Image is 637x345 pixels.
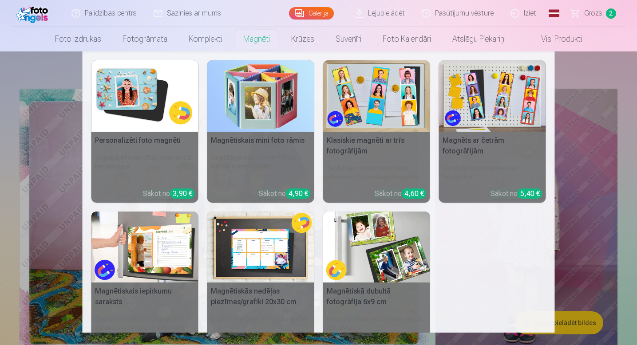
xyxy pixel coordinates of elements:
[233,27,281,51] a: Magnēti
[323,60,430,203] a: Klasiskie magnēti ar trīs fotogrāfijāmKlasiskie magnēti ar trīs fotogrāfijāmSaglabājiet savas ska...
[491,188,542,199] div: Sākot no
[207,149,314,185] h6: Saglabājiet savus iecienītākos mirkļus košās krāsās
[323,282,430,311] h5: Magnētiskā dubultā fotogrāfija 6x9 cm
[91,282,198,311] h5: Magnētiskais iepirkumu saraksts
[207,311,314,336] h6: Organizējiet savu aktivitāšu grafiku
[91,60,198,132] img: Personalizēti foto magnēti
[323,212,430,283] img: Magnētiskā dubultā fotogrāfija 6x9 cm
[323,132,430,160] h5: Klasiskie magnēti ar trīs fotogrāfijām
[439,60,546,203] a: Magnēts ar četrām fotogrāfijāmMagnēts ar četrām fotogrāfijāmVertikāls vinila magnēts ar fotogrāfi...
[207,212,314,283] img: Magnētiskās nedēļas piezīmes/grafiki 20x30 cm
[207,60,314,203] a: Magnētiskais mini foto rāmisMagnētiskais mini foto rāmisSaglabājiet savus iecienītākos mirkļus ko...
[516,27,593,51] a: Visi produkti
[207,282,314,311] h5: Magnētiskās nedēļas piezīmes/grafiki 20x30 cm
[207,60,314,132] img: Magnētiskais mini foto rāmis
[518,188,542,199] div: 5,40 €
[584,8,602,19] span: Grozs
[606,8,616,19] span: 2
[289,7,334,20] a: Galerija
[91,212,198,283] img: Magnētiskais iepirkumu saraksts
[91,149,198,185] h6: Saglabājiet skaistākās atmiņas uz ledusskapja
[91,132,198,149] h5: Personalizēti foto magnēti
[207,132,314,149] h5: Magnētiskais mini foto rāmis
[178,27,233,51] a: Komplekti
[442,27,516,51] a: Atslēgu piekariņi
[143,188,195,199] div: Sākot no
[439,160,546,185] h6: Vertikāls vinila magnēts ar fotogrāfiju
[439,60,546,132] img: Magnēts ar četrām fotogrāfijām
[91,60,198,203] a: Personalizēti foto magnētiPersonalizēti foto magnētiSaglabājiet skaistākās atmiņas uz ledusskapja...
[325,27,372,51] a: Suvenīri
[170,188,195,199] div: 3,90 €
[323,60,430,132] img: Klasiskie magnēti ar trīs fotogrāfijām
[439,132,546,160] h5: Magnēts ar četrām fotogrāfijām
[372,27,442,51] a: Foto kalendāri
[323,311,430,336] h6: Izbaudiet divas dārgas atmiņas uz ledusskapja
[44,27,112,51] a: Foto izdrukas
[402,188,427,199] div: 4,60 €
[375,188,427,199] div: Sākot no
[112,27,178,51] a: Fotogrāmata
[16,4,51,23] img: /fa1
[286,188,311,199] div: 4,90 €
[91,311,198,336] h6: Saglabājiet savu pārtikas preču sarakstu parocīgu un sakārtotu
[281,27,325,51] a: Krūzes
[259,188,311,199] div: Sākot no
[323,160,430,185] h6: Saglabājiet savas skaistākās atmiņas uz ledusskapja magnēta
